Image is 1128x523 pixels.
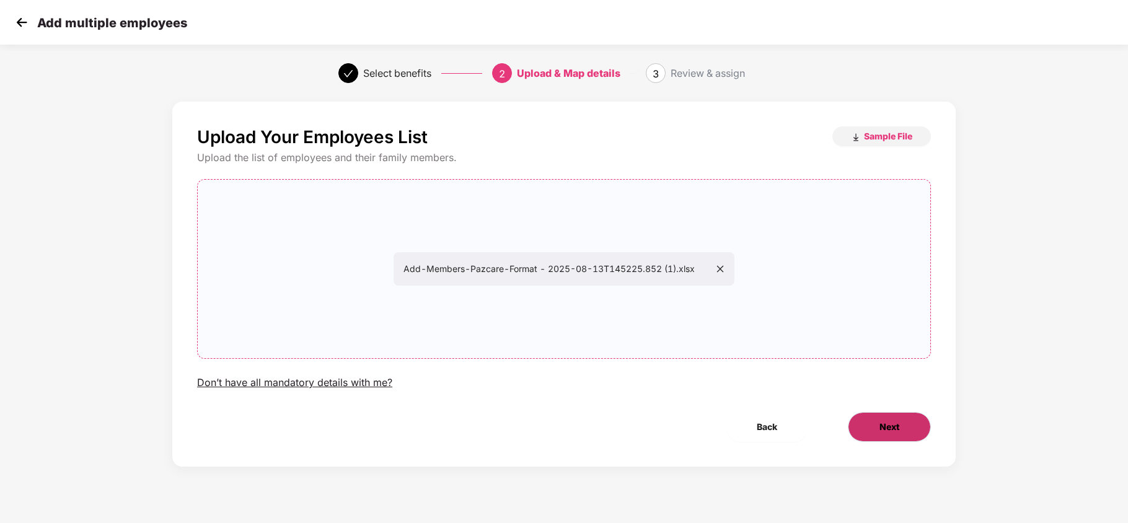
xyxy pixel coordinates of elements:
div: Don’t have all mandatory details with me? [197,376,392,389]
span: 3 [653,68,659,80]
span: Next [879,420,899,434]
img: svg+xml;base64,PHN2ZyB4bWxucz0iaHR0cDovL3d3dy53My5vcmcvMjAwMC9zdmciIHdpZHRoPSIzMCIgaGVpZ2h0PSIzMC... [12,13,31,32]
img: download_icon [851,133,861,143]
button: Next [848,412,931,442]
span: check [343,69,353,79]
span: 2 [499,68,505,80]
button: Sample File [832,126,931,146]
p: Upload Your Employees List [197,126,428,147]
div: Select benefits [363,63,431,83]
p: Add multiple employees [37,15,187,30]
span: Back [757,420,777,434]
button: Back [726,412,808,442]
div: Upload & Map details [517,63,620,83]
span: Add-Members-Pazcare-Format - 2025-08-13T145225.852 (1).xlsx [403,263,725,274]
span: Sample File [864,130,912,142]
span: Add-Members-Pazcare-Format - 2025-08-13T145225.852 (1).xlsx close [198,180,930,358]
div: Review & assign [671,63,745,83]
div: Upload the list of employees and their family members. [197,151,931,164]
span: close [716,265,725,273]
